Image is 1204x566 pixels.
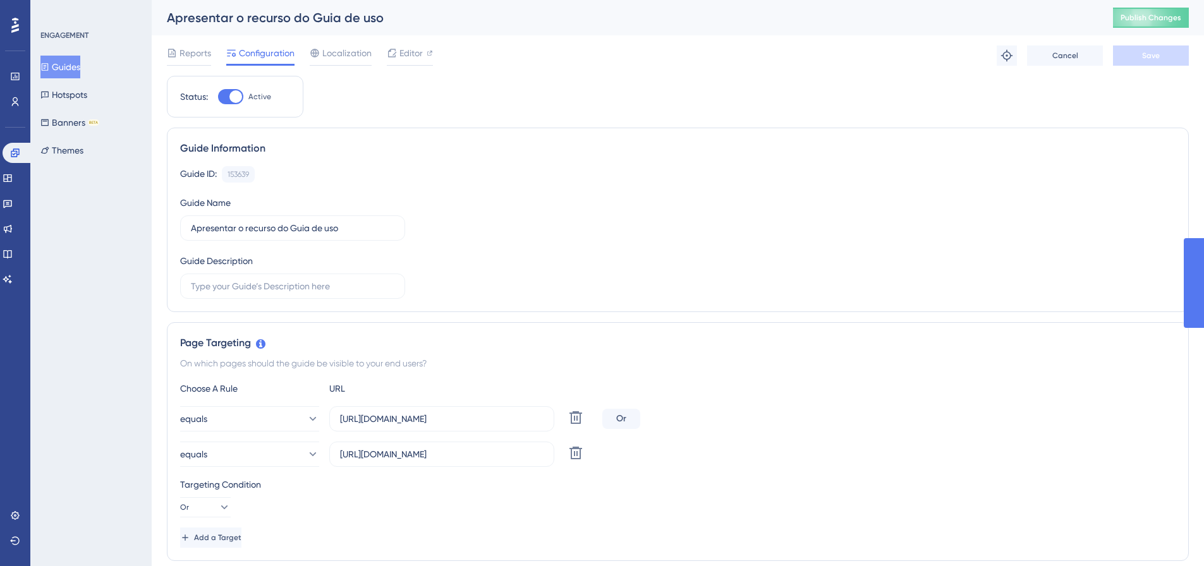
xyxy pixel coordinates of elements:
div: BETA [88,119,99,126]
span: equals [180,447,207,462]
button: Guides [40,56,80,78]
span: Or [180,502,189,512]
button: equals [180,442,319,467]
input: yourwebsite.com/path [340,412,544,426]
button: Themes [40,139,83,162]
div: Or [602,409,640,429]
span: Cancel [1052,51,1078,61]
div: Status: [180,89,208,104]
button: Publish Changes [1113,8,1189,28]
button: Or [180,497,231,517]
button: equals [180,406,319,431]
span: Configuration [239,45,295,61]
div: Apresentar o recurso do Guia de uso [167,9,1081,27]
div: URL [329,381,468,396]
button: Hotspots [40,83,87,106]
span: Add a Target [194,533,241,543]
div: Guide Name [180,195,231,210]
div: Targeting Condition [180,477,1176,492]
span: Active [248,92,271,102]
div: 153639 [228,169,249,179]
span: equals [180,411,207,426]
span: Publish Changes [1121,13,1181,23]
span: Reports [179,45,211,61]
input: yourwebsite.com/path [340,447,544,461]
div: ENGAGEMENT [40,30,88,40]
div: On which pages should the guide be visible to your end users? [180,356,1176,371]
button: Save [1113,45,1189,66]
iframe: UserGuiding AI Assistant Launcher [1151,516,1189,554]
span: Save [1142,51,1160,61]
button: BannersBETA [40,111,99,134]
input: Type your Guide’s Description here [191,279,394,293]
span: Localization [322,45,372,61]
div: Guide ID: [180,166,217,183]
span: Editor [399,45,423,61]
button: Add a Target [180,527,241,548]
button: Cancel [1027,45,1103,66]
input: Type your Guide’s Name here [191,221,394,235]
div: Guide Information [180,141,1176,156]
div: Choose A Rule [180,381,319,396]
div: Guide Description [180,253,253,268]
div: Page Targeting [180,335,1176,351]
